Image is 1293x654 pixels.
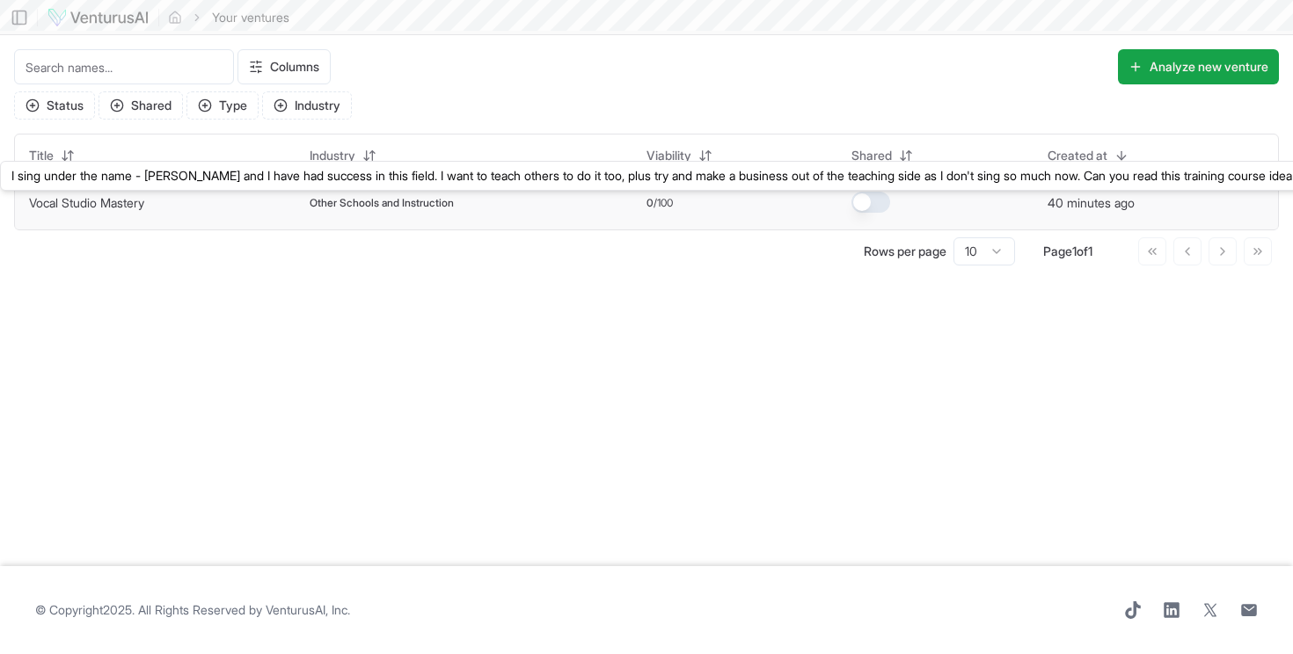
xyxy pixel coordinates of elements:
[1037,142,1139,170] button: Created at
[29,194,144,212] button: Vocal Studio Mastery
[18,142,85,170] button: Title
[1118,49,1279,84] button: Analyze new venture
[310,147,355,164] span: Industry
[29,147,54,164] span: Title
[646,196,654,210] span: 0
[186,91,259,120] button: Type
[636,142,723,170] button: Viability
[14,91,95,120] button: Status
[14,49,234,84] input: Search names...
[266,602,347,617] a: VenturusAI, Inc
[1077,243,1088,258] span: of
[299,142,387,170] button: Industry
[1043,243,1072,258] span: Page
[35,601,350,619] span: © Copyright 2025 . All Rights Reserved by .
[654,196,673,210] span: /100
[310,196,454,210] span: Other Schools and Instruction
[851,147,892,164] span: Shared
[99,91,183,120] button: Shared
[864,243,946,260] p: Rows per page
[1088,243,1092,258] span: 1
[29,195,144,210] a: Vocal Studio Mastery
[646,147,691,164] span: Viability
[237,49,331,84] button: Columns
[1072,243,1077,258] span: 1
[262,91,352,120] button: Industry
[1048,194,1135,212] button: 40 minutes ago
[1048,147,1107,164] span: Created at
[841,142,924,170] button: Shared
